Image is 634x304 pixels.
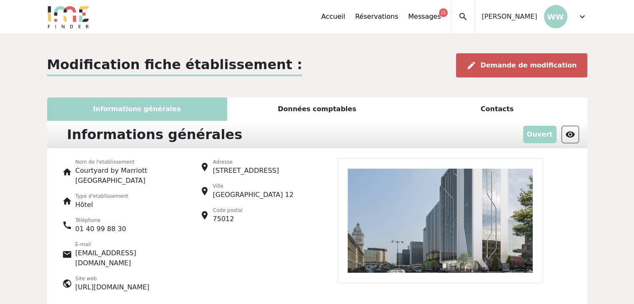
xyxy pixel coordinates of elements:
[200,162,210,172] span: place
[200,186,210,196] span: place
[337,158,543,283] img: 1.jpg
[75,200,128,210] p: Hôtel
[481,61,577,69] span: Demande de modification
[62,249,72,259] span: email
[321,12,345,22] a: Accueil
[62,196,72,206] span: home
[75,158,175,166] p: Nom de l'etablissement
[47,97,227,121] div: Informations générales
[213,207,243,214] p: Code postal
[213,158,279,166] p: Adresse
[62,220,72,230] span: call
[62,279,72,289] span: public
[227,97,407,121] div: Données comptables
[355,12,398,22] a: Réservations
[75,275,150,282] p: Site web
[408,12,441,22] a: Messages15
[544,5,567,28] p: WW
[213,214,243,224] p: 75012
[561,126,579,143] button: visibility
[407,97,587,121] div: Contacts
[439,8,448,17] div: 15
[47,55,303,76] p: Modification fiche établissement :
[62,124,248,145] div: Informations générales
[75,248,175,268] p: [EMAIL_ADDRESS][DOMAIN_NAME]
[200,210,210,220] span: place
[577,12,587,22] span: expand_more
[213,166,279,176] p: [STREET_ADDRESS]
[523,126,556,143] p: L'établissement peut être fermé avec une demande de modification
[75,282,150,292] p: [URL][DOMAIN_NAME]
[213,190,294,200] p: [GEOGRAPHIC_DATA] 12
[458,12,468,22] span: search
[482,12,537,22] span: [PERSON_NAME]
[466,60,476,70] span: edit
[62,167,72,177] span: home
[47,5,90,28] img: Logo.png
[75,217,126,224] p: Téléphone
[75,192,128,200] p: Type d'etablissement
[75,241,175,248] p: E-mail
[75,224,126,234] p: 01 40 99 88 30
[75,166,175,186] p: Courtyard by Marriott [GEOGRAPHIC_DATA]
[213,182,294,190] p: Ville
[565,130,575,140] span: visibility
